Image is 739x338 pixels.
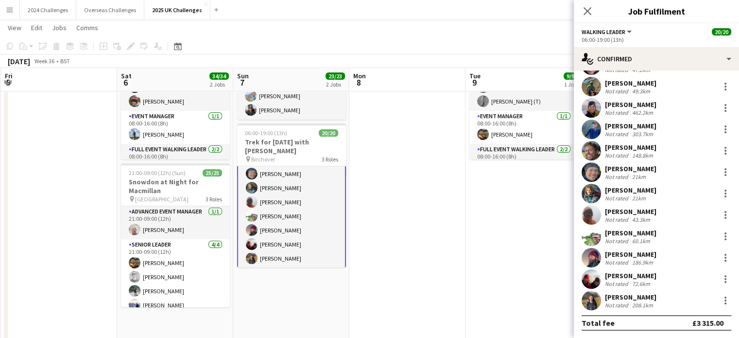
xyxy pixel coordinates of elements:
[630,88,652,95] div: 49.3km
[203,169,222,177] span: 25/25
[469,111,578,144] app-card-role: Event Manager1/108:00-16:00 (8h)[PERSON_NAME]
[605,100,656,109] div: [PERSON_NAME]
[121,239,230,315] app-card-role: Senior Leader4/421:00-09:00 (12h)[PERSON_NAME][PERSON_NAME][PERSON_NAME][PERSON_NAME]
[605,207,656,216] div: [PERSON_NAME]
[3,77,13,88] span: 5
[76,0,144,19] button: Overseas Challenges
[630,173,648,180] div: 21km
[121,206,230,239] app-card-role: Advanced Event Manager1/121:00-09:00 (12h)[PERSON_NAME]
[245,129,287,137] span: 06:00-19:00 (13h)
[605,280,630,287] div: Not rated
[121,144,230,194] app-card-role: Full Event Walking Leader2/208:00-16:00 (8h)
[605,173,630,180] div: Not rated
[630,259,655,266] div: 186.9km
[574,47,739,71] div: Confirmed
[326,81,344,88] div: 2 Jobs
[31,23,42,32] span: Edit
[209,72,229,80] span: 34/34
[582,28,633,36] button: Walking Leader
[630,152,655,159] div: 148.8km
[630,280,652,287] div: 72.6km
[605,164,656,173] div: [PERSON_NAME]
[630,302,655,309] div: 208.1km
[630,130,655,138] div: 303.7km
[574,5,739,18] h3: Job Fulfilment
[121,178,230,195] h3: Snowdon at Night for Macmillan
[605,79,656,88] div: [PERSON_NAME]
[352,77,366,88] span: 8
[319,129,338,137] span: 20/20
[630,109,655,116] div: 462.2km
[129,169,186,177] span: 21:00-09:00 (12h) (Sun)
[237,71,249,80] span: Sun
[135,196,189,203] span: [GEOGRAPHIC_DATA]
[605,88,630,95] div: Not rated
[121,111,230,144] app-card-role: Event Manager1/108:00-16:00 (8h)[PERSON_NAME]
[237,138,346,155] h3: Trek for [DATE] with [PERSON_NAME]
[469,144,578,191] app-card-role: Full Event Walking Leader2/208:00-16:00 (8h)
[237,124,346,267] app-job-card: 06:00-19:00 (13h)20/20Trek for [DATE] with [PERSON_NAME] Birchover3 Roles[PERSON_NAME][PERSON_NAM...
[60,57,70,65] div: BST
[48,21,70,34] a: Jobs
[605,122,656,130] div: [PERSON_NAME]
[5,71,13,80] span: Fri
[120,77,132,88] span: 6
[630,237,652,245] div: 60.1km
[605,250,656,259] div: [PERSON_NAME]
[8,23,21,32] span: View
[582,318,615,328] div: Total fee
[144,0,210,19] button: 2025 UK Challenges
[605,195,630,202] div: Not rated
[605,271,656,280] div: [PERSON_NAME]
[121,71,132,80] span: Sat
[712,28,731,36] span: 20/20
[605,237,630,245] div: Not rated
[582,36,731,43] div: 06:00-19:00 (13h)
[251,156,275,163] span: Birchover
[32,57,56,65] span: Week 36
[469,71,481,80] span: Tue
[605,302,630,309] div: Not rated
[72,21,102,34] a: Comms
[8,56,30,66] div: [DATE]
[605,152,630,159] div: Not rated
[322,156,338,163] span: 3 Roles
[605,143,656,152] div: [PERSON_NAME]
[326,72,345,80] span: 23/23
[20,0,76,19] button: 2024 Challenges
[76,23,98,32] span: Comms
[582,28,625,36] span: Walking Leader
[468,77,481,88] span: 9
[605,130,630,138] div: Not rated
[564,72,577,80] span: 9/9
[605,293,656,302] div: [PERSON_NAME]
[564,81,577,88] div: 1 Job
[236,77,249,88] span: 7
[630,216,652,223] div: 43.3km
[27,21,46,34] a: Edit
[4,21,25,34] a: View
[210,81,228,88] div: 2 Jobs
[605,259,630,266] div: Not rated
[630,195,648,202] div: 21km
[121,163,230,307] app-job-card: 21:00-09:00 (12h) (Sun)25/25Snowdon at Night for Macmillan [GEOGRAPHIC_DATA]3 RolesAdvanced Event...
[605,229,656,237] div: [PERSON_NAME]
[692,318,723,328] div: £3 315.00
[605,109,630,116] div: Not rated
[353,71,366,80] span: Mon
[206,196,222,203] span: 3 Roles
[605,186,656,195] div: [PERSON_NAME]
[52,23,67,32] span: Jobs
[605,216,630,223] div: Not rated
